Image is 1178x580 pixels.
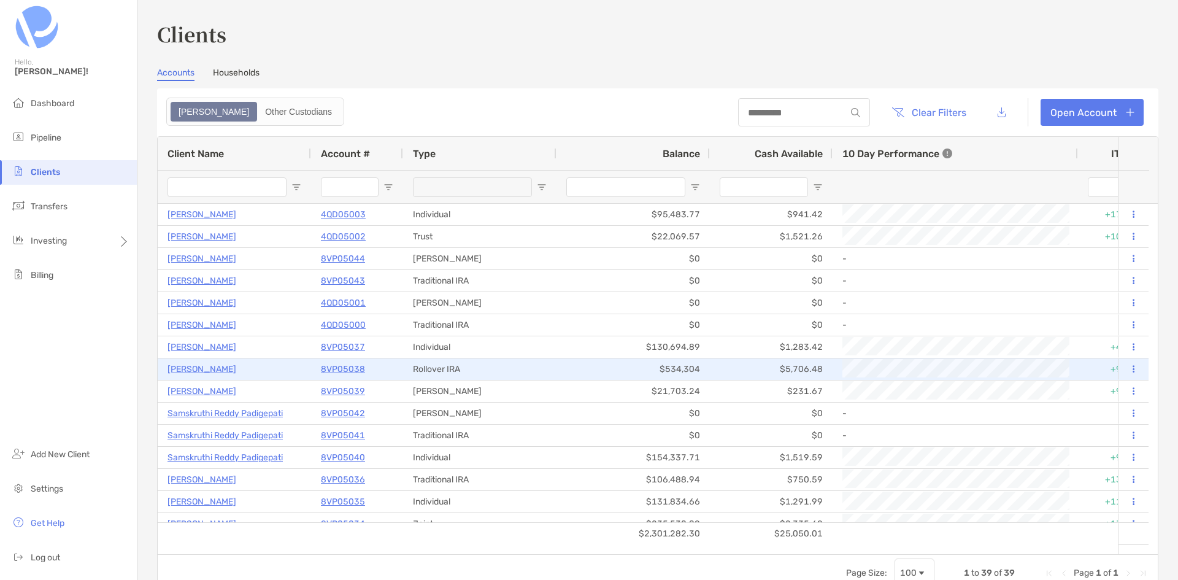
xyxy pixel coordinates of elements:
[710,469,833,490] div: $750.59
[321,494,365,509] a: 8VP05035
[403,248,556,269] div: [PERSON_NAME]
[321,406,365,421] a: 8VP05042
[1078,469,1152,490] div: +13.85%
[167,339,236,355] a: [PERSON_NAME]
[971,568,979,578] span: to
[1078,314,1152,336] div: 0%
[1078,270,1152,292] div: 0%
[11,515,26,530] img: get-help icon
[842,271,1068,291] div: -
[321,229,366,244] a: 4QD05002
[1078,491,1152,512] div: +11.32%
[167,273,236,288] a: [PERSON_NAME]
[1059,568,1069,578] div: Previous Page
[167,494,236,509] a: [PERSON_NAME]
[556,248,710,269] div: $0
[167,428,283,443] a: Samskruthi Reddy Padigepati
[321,516,365,532] a: 8VP05034
[710,491,833,512] div: $1,291.99
[1078,358,1152,380] div: +9.39%
[321,339,365,355] a: 8VP05037
[556,425,710,446] div: $0
[167,148,224,160] span: Client Name
[403,381,556,402] div: [PERSON_NAME]
[842,293,1068,313] div: -
[11,198,26,213] img: transfers icon
[167,229,236,244] p: [PERSON_NAME]
[1123,568,1133,578] div: Next Page
[964,568,969,578] span: 1
[842,249,1068,269] div: -
[994,568,1002,578] span: of
[403,270,556,292] div: Traditional IRA
[842,315,1068,335] div: -
[710,403,833,424] div: $0
[166,98,344,126] div: segmented control
[900,568,917,578] div: 100
[556,226,710,247] div: $22,069.57
[1041,99,1144,126] a: Open Account
[321,362,365,377] p: 8VP05038
[383,182,393,192] button: Open Filter Menu
[167,384,236,399] a: [PERSON_NAME]
[710,381,833,402] div: $231.67
[556,381,710,402] div: $21,703.24
[710,513,833,535] div: $2,335.68
[31,201,67,212] span: Transfers
[31,98,74,109] span: Dashboard
[31,518,64,528] span: Get Help
[31,484,63,494] span: Settings
[710,226,833,247] div: $1,521.26
[1074,568,1094,578] span: Page
[167,251,236,266] a: [PERSON_NAME]
[846,568,887,578] div: Page Size:
[11,233,26,247] img: investing icon
[157,68,194,81] a: Accounts
[11,267,26,282] img: billing icon
[321,472,365,487] a: 8VP05036
[321,317,366,333] a: 4QD05000
[291,182,301,192] button: Open Filter Menu
[321,251,365,266] p: 8VP05044
[981,568,992,578] span: 39
[15,66,129,77] span: [PERSON_NAME]!
[755,148,823,160] span: Cash Available
[403,204,556,225] div: Individual
[556,513,710,535] div: $235,530.98
[556,204,710,225] div: $95,483.77
[1004,568,1015,578] span: 39
[413,148,436,160] span: Type
[1078,226,1152,247] div: +10.34%
[710,314,833,336] div: $0
[556,523,710,544] div: $2,301,282.30
[321,273,365,288] a: 8VP05043
[167,406,283,421] a: Samskruthi Reddy Padigepati
[882,99,976,126] button: Clear Filters
[157,20,1158,48] h3: Clients
[1078,447,1152,468] div: +9.24%
[556,270,710,292] div: $0
[167,317,236,333] p: [PERSON_NAME]
[537,182,547,192] button: Open Filter Menu
[403,336,556,358] div: Individual
[403,425,556,446] div: Traditional IRA
[710,248,833,269] div: $0
[11,481,26,495] img: settings icon
[321,177,379,197] input: Account # Filter Input
[11,164,26,179] img: clients icon
[167,450,283,465] p: Samskruthi Reddy Padigepati
[403,469,556,490] div: Traditional IRA
[1078,403,1152,424] div: 0%
[258,103,339,120] div: Other Custodians
[321,384,365,399] a: 8VP05039
[11,95,26,110] img: dashboard icon
[710,447,833,468] div: $1,519.59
